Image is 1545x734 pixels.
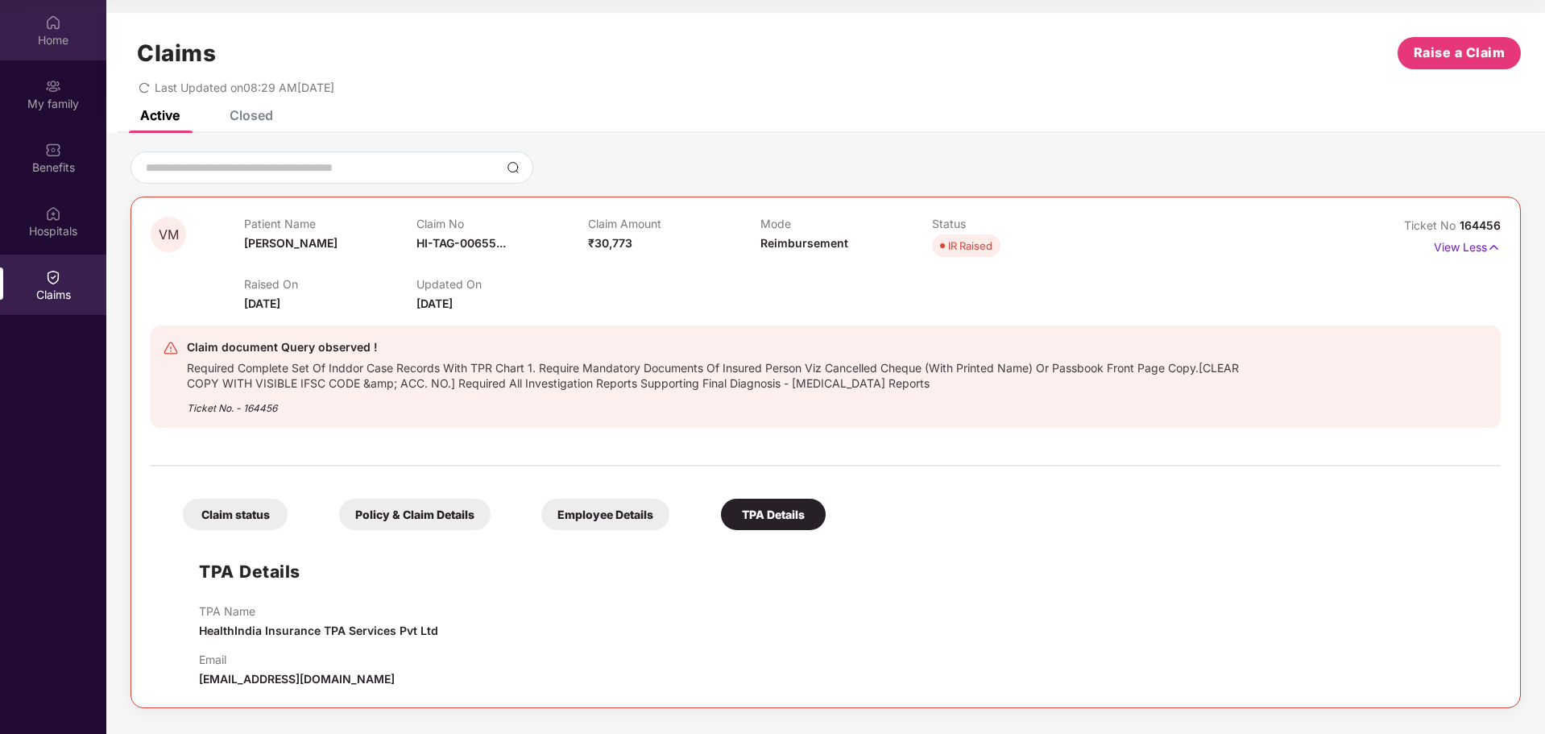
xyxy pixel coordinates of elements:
[199,558,300,585] h1: TPA Details
[199,653,395,666] p: Email
[760,236,848,250] span: Reimbursement
[45,269,61,285] img: svg+xml;base64,PHN2ZyBpZD0iQ2xhaW0iIHhtbG5zPSJodHRwOi8vd3d3LnczLm9yZy8yMDAwL3N2ZyIgd2lkdGg9IjIwIi...
[244,277,416,291] p: Raised On
[187,338,1268,357] div: Claim document Query observed !
[199,672,395,686] span: [EMAIL_ADDRESS][DOMAIN_NAME]
[187,391,1268,416] div: Ticket No. - 164456
[507,161,520,174] img: svg+xml;base64,PHN2ZyBpZD0iU2VhcmNoLTMyeDMyIiB4bWxucz0iaHR0cDovL3d3dy53My5vcmcvMjAwMC9zdmciIHdpZH...
[159,228,179,242] span: VM
[230,107,273,123] div: Closed
[137,39,216,67] h1: Claims
[1487,238,1501,256] img: svg+xml;base64,PHN2ZyB4bWxucz0iaHR0cDovL3d3dy53My5vcmcvMjAwMC9zdmciIHdpZHRoPSIxNyIgaGVpZ2h0PSIxNy...
[416,277,588,291] p: Updated On
[187,357,1268,391] div: Required Complete Set Of Inddor Case Records With TPR Chart 1. Require Mandatory Documents Of Ins...
[139,81,150,94] span: redo
[199,624,438,637] span: HealthIndia Insurance TPA Services Pvt Ltd
[1398,37,1521,69] button: Raise a Claim
[1404,218,1460,232] span: Ticket No
[244,236,338,250] span: [PERSON_NAME]
[760,217,932,230] p: Mode
[588,217,760,230] p: Claim Amount
[199,604,438,618] p: TPA Name
[244,217,416,230] p: Patient Name
[1414,43,1506,63] span: Raise a Claim
[163,340,179,356] img: svg+xml;base64,PHN2ZyB4bWxucz0iaHR0cDovL3d3dy53My5vcmcvMjAwMC9zdmciIHdpZHRoPSIyNCIgaGVpZ2h0PSIyNC...
[416,236,506,250] span: HI-TAG-00655...
[948,238,992,254] div: IR Raised
[45,142,61,158] img: svg+xml;base64,PHN2ZyBpZD0iQmVuZWZpdHMiIHhtbG5zPSJodHRwOi8vd3d3LnczLm9yZy8yMDAwL3N2ZyIgd2lkdGg9Ij...
[1434,234,1501,256] p: View Less
[244,297,280,310] span: [DATE]
[1460,218,1501,232] span: 164456
[155,81,334,94] span: Last Updated on 08:29 AM[DATE]
[183,499,288,530] div: Claim status
[45,205,61,222] img: svg+xml;base64,PHN2ZyBpZD0iSG9zcGl0YWxzIiB4bWxucz0iaHR0cDovL3d3dy53My5vcmcvMjAwMC9zdmciIHdpZHRoPS...
[45,15,61,31] img: svg+xml;base64,PHN2ZyBpZD0iSG9tZSIgeG1sbnM9Imh0dHA6Ly93d3cudzMub3JnLzIwMDAvc3ZnIiB3aWR0aD0iMjAiIG...
[140,107,180,123] div: Active
[721,499,826,530] div: TPA Details
[45,78,61,94] img: svg+xml;base64,PHN2ZyB3aWR0aD0iMjAiIGhlaWdodD0iMjAiIHZpZXdCb3g9IjAgMCAyMCAyMCIgZmlsbD0ibm9uZSIgeG...
[932,217,1104,230] p: Status
[541,499,669,530] div: Employee Details
[339,499,491,530] div: Policy & Claim Details
[416,297,453,310] span: [DATE]
[588,236,632,250] span: ₹30,773
[416,217,588,230] p: Claim No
